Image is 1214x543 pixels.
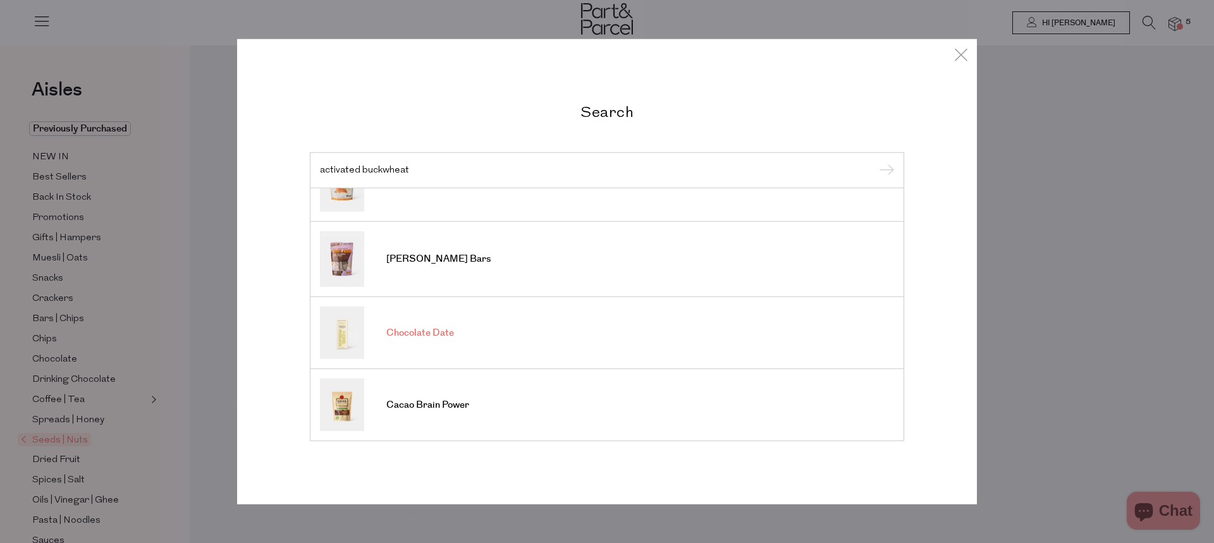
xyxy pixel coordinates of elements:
[320,307,364,359] img: Chocolate Date
[386,399,469,412] span: Cacao Brain Power
[320,231,894,287] a: [PERSON_NAME] Bars
[386,178,479,190] span: Pancake & Waffle Mix
[320,307,894,359] a: Chocolate Date
[320,165,894,174] input: Search
[386,327,454,339] span: Chocolate Date
[320,379,894,431] a: Cacao Brain Power
[320,231,364,287] img: Darl Bars
[386,253,491,265] span: [PERSON_NAME] Bars
[320,379,364,431] img: Cacao Brain Power
[310,102,904,120] h2: Search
